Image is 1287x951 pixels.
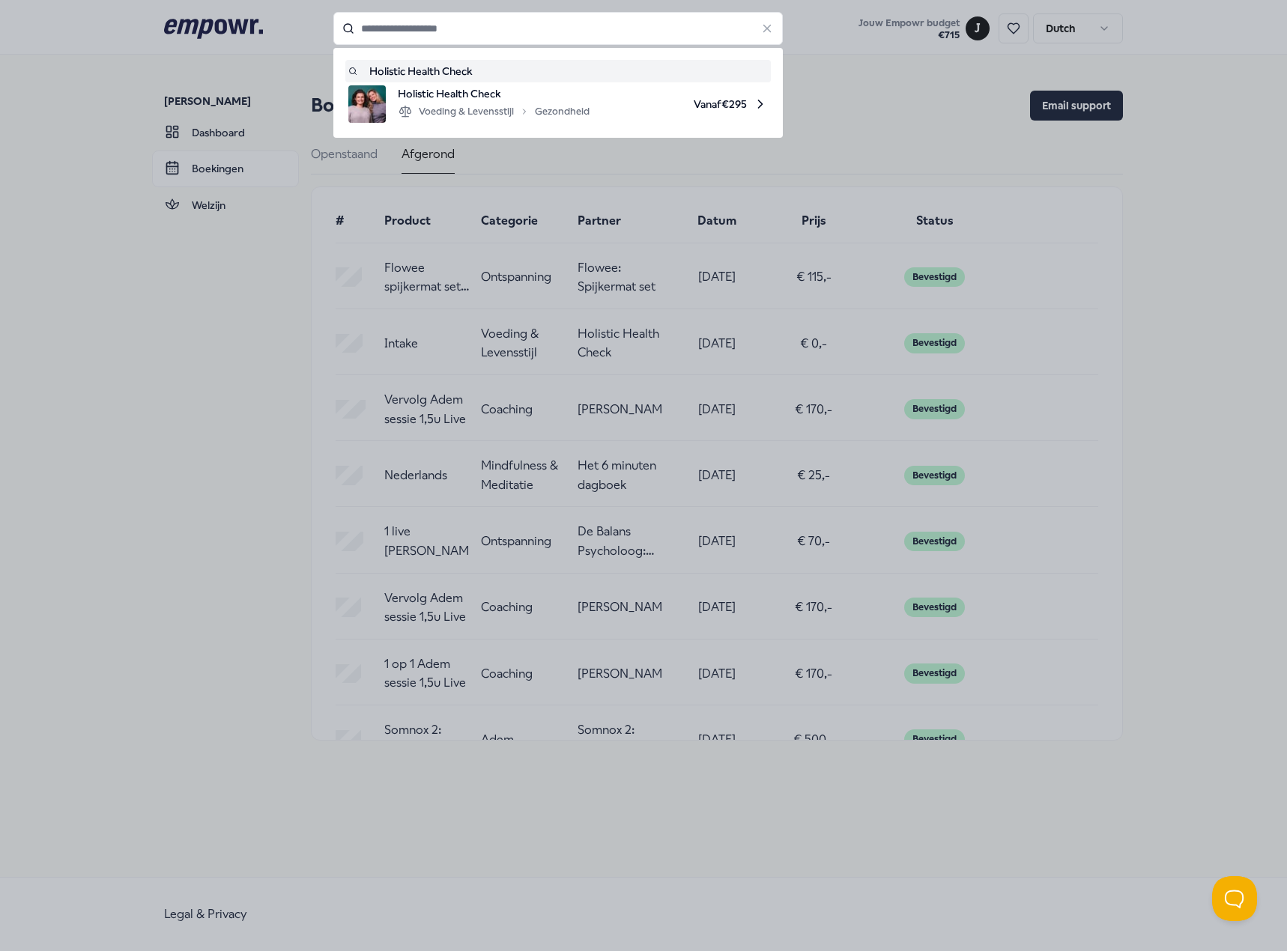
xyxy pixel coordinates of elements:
[348,85,386,123] img: product image
[602,85,768,123] span: Vanaf € 295
[1212,876,1257,921] iframe: Help Scout Beacon - Open
[333,12,783,45] input: Search for products, categories or subcategories
[348,63,768,79] a: Holistic Health Check
[348,85,768,123] a: product imageHolistic Health CheckVoeding & LevensstijlGezondheidVanaf€295
[398,85,590,102] span: Holistic Health Check
[398,103,590,121] div: Voeding & Levensstijl Gezondheid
